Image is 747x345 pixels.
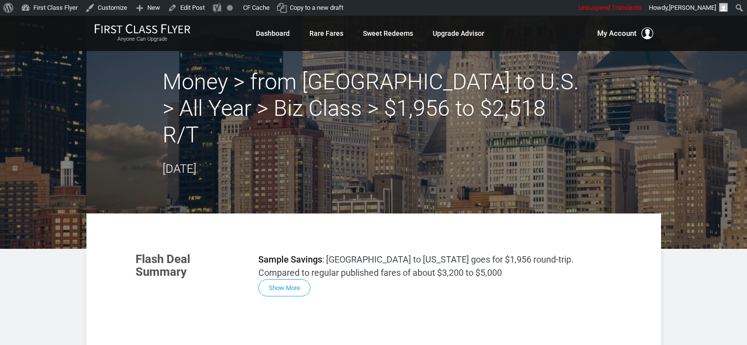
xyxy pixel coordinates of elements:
[309,25,343,42] a: Rare Fares
[94,24,191,43] a: First Class FlyerAnyone Can Upgrade
[163,69,585,148] h2: Money > from [GEOGRAPHIC_DATA] to U.S. > All Year > Biz Class > $1,956 to $2,518 R/T
[669,4,716,11] span: [PERSON_NAME]
[94,24,191,34] img: First Class Flyer
[597,27,653,39] button: My Account
[163,162,196,176] time: [DATE]
[579,4,641,11] span: Unsuspend Transients
[433,25,484,42] a: Upgrade Advisor
[363,25,413,42] a: Sweet Redeems
[258,279,310,296] button: Show More
[258,253,612,279] p: : [GEOGRAPHIC_DATA] to [US_STATE] goes for $1,956 round-trip. Compared to regular published fares...
[258,254,322,265] strong: Sample Savings
[597,27,636,39] span: My Account
[256,25,290,42] a: Dashboard
[136,253,244,279] h3: Flash Deal Summary
[94,36,191,43] small: Anyone Can Upgrade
